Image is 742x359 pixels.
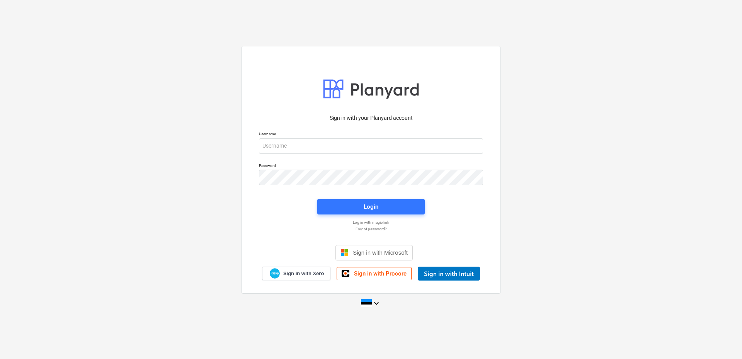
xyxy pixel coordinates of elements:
[259,131,483,138] p: Username
[259,163,483,170] p: Password
[340,249,348,257] img: Microsoft logo
[262,267,331,280] a: Sign in with Xero
[259,138,483,154] input: Username
[364,202,378,212] div: Login
[259,114,483,122] p: Sign in with your Planyard account
[337,267,412,280] a: Sign in with Procore
[255,226,487,231] a: Forgot password?
[353,249,408,256] span: Sign in with Microsoft
[317,199,425,214] button: Login
[270,268,280,279] img: Xero logo
[372,299,381,308] i: keyboard_arrow_down
[283,270,324,277] span: Sign in with Xero
[255,220,487,225] a: Log in with magic link
[354,270,407,277] span: Sign in with Procore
